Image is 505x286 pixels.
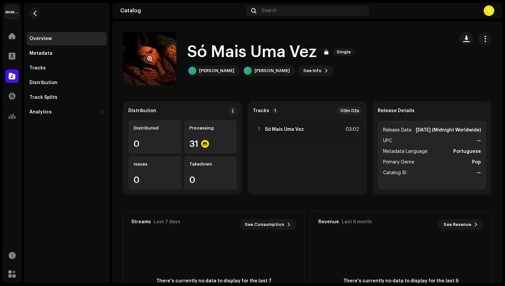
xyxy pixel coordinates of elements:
[187,41,317,63] h1: Só Mais Uma Vez
[383,137,392,145] span: UPC
[416,126,481,134] strong: [DATE] (Midnight Worldwide)
[298,65,334,76] button: See Info
[344,125,359,133] div: 03:02
[29,65,46,71] div: Tracks
[444,218,471,231] span: See Revenue
[383,148,428,156] span: Metadata Language
[318,219,339,225] div: Revenue
[342,219,372,225] div: Last 6 month
[27,91,107,104] re-m-nav-item: Track Splits
[303,64,322,77] span: See Info
[477,169,481,177] strong: —
[453,148,481,156] strong: Portuguese
[27,47,107,60] re-m-nav-item: Metadata
[134,125,176,131] div: Distributed
[265,127,304,132] strong: Só Mais Uma Vez
[29,36,52,41] div: Overview
[262,8,277,13] span: Search
[29,51,52,56] div: Metadata
[245,218,284,231] span: See Consumption
[27,105,107,119] re-m-nav-dropdown: Analytics
[189,125,232,131] div: Processing
[29,80,57,85] div: Distribution
[383,169,406,177] span: Catalog ID
[383,158,414,166] span: Primary Genre
[27,32,107,45] re-m-nav-item: Overview
[477,137,481,145] strong: —
[239,219,296,230] button: See Consumption
[29,109,52,115] div: Analytics
[253,108,269,113] strong: Tracks
[189,162,232,167] div: Takedown
[120,8,243,13] div: Catalog
[383,126,411,134] span: Release Date
[336,107,362,115] div: 03m 02s
[272,108,278,114] p-badge: 1
[472,158,481,166] strong: Pop
[484,5,494,16] div: V
[29,95,57,100] div: Track Splits
[333,48,355,56] span: Single
[199,68,234,73] div: [PERSON_NAME]
[255,68,290,73] div: [PERSON_NAME]
[5,5,19,19] img: 408b884b-546b-4518-8448-1008f9c76b02
[131,219,151,225] div: Streams
[378,108,414,113] strong: Release Details
[134,162,176,167] div: Issues
[438,219,483,230] button: See Revenue
[128,108,156,113] div: Distribution
[154,219,180,225] div: Last 7 days
[27,61,107,75] re-m-nav-item: Tracks
[27,76,107,89] re-m-nav-item: Distribution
